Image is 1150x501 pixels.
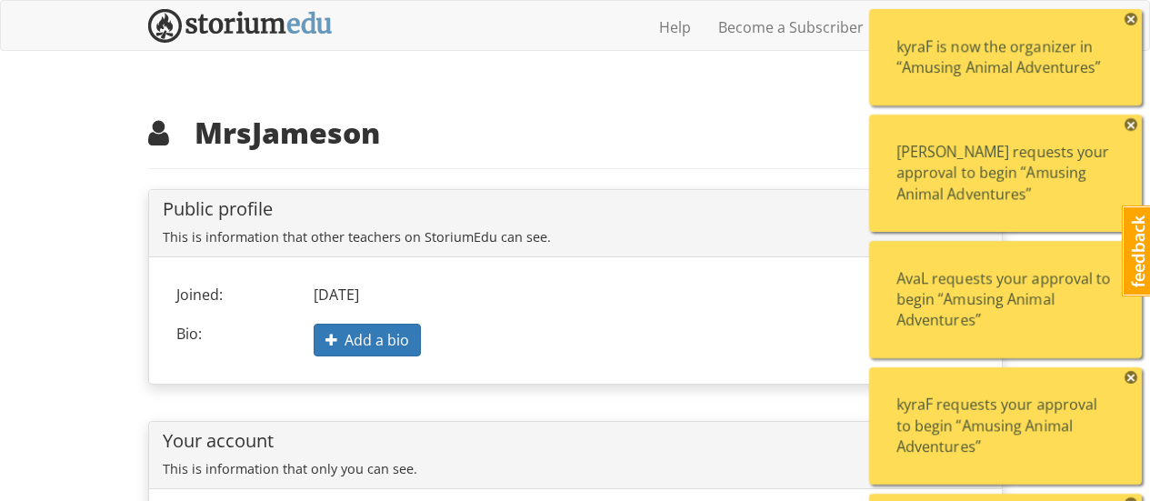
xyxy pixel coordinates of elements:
[896,268,1115,331] div: AvaL requests your approval to begin “Amusing Animal Adventures”
[314,324,421,357] button: Add a bio
[163,431,988,451] h4: Your account
[148,116,1003,148] h2: MrsJameson
[645,5,705,50] a: Help
[163,324,300,345] div: Bio:
[325,330,409,350] span: Add a bio
[896,36,1115,78] div: kyraF is now the organizer in “Amusing Animal Adventures”
[896,142,1115,205] div: [PERSON_NAME] requests your approval to begin “Amusing Animal Adventures”
[300,285,988,306] div: [DATE]
[1125,13,1137,25] span: ×
[163,460,988,479] p: This is information that only you can see.
[148,9,333,43] img: StoriumEDU
[1125,118,1137,131] span: ×
[1125,371,1137,384] span: ×
[163,285,300,306] div: Joined:
[163,228,988,247] p: This is information that other teachers on StoriumEdu can see.
[705,5,877,50] a: Become a Subscriber
[896,395,1115,457] div: kyraF requests your approval to begin “Amusing Animal Adventures”
[163,199,988,219] h4: Public profile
